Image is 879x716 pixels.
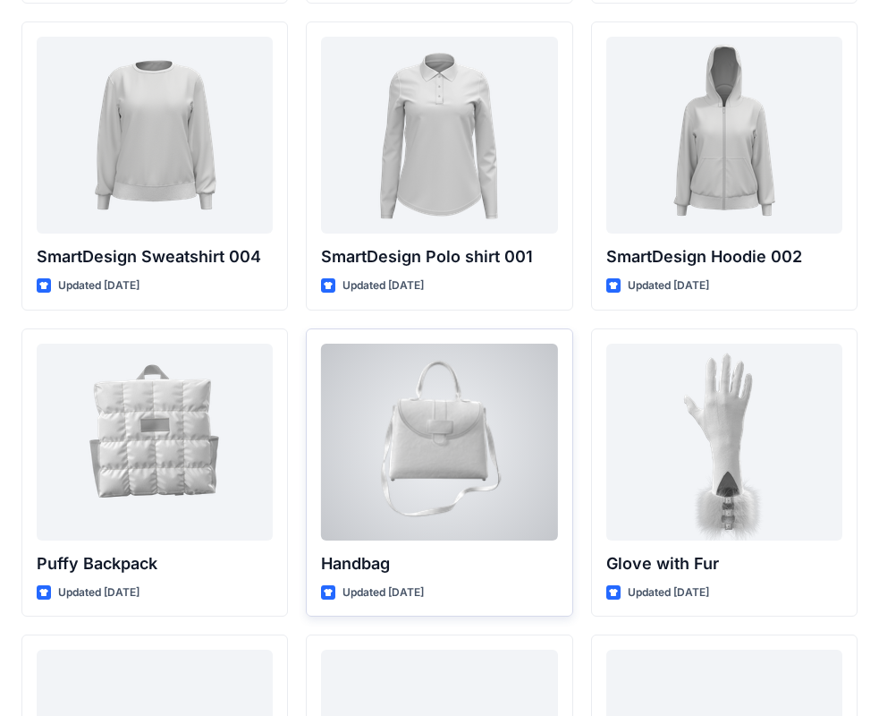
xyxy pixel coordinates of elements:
[321,551,557,576] p: Handbag
[321,244,557,269] p: SmartDesign Polo shirt 001
[58,277,139,295] p: Updated [DATE]
[628,277,709,295] p: Updated [DATE]
[37,244,273,269] p: SmartDesign Sweatshirt 004
[321,37,557,234] a: SmartDesign Polo shirt 001
[342,277,424,295] p: Updated [DATE]
[606,344,842,541] a: Glove with Fur
[37,344,273,541] a: Puffy Backpack
[606,244,842,269] p: SmartDesign Hoodie 002
[606,37,842,234] a: SmartDesign Hoodie 002
[628,584,709,602] p: Updated [DATE]
[37,551,273,576] p: Puffy Backpack
[606,551,842,576] p: Glove with Fur
[37,37,273,234] a: SmartDesign Sweatshirt 004
[58,584,139,602] p: Updated [DATE]
[321,344,557,541] a: Handbag
[342,584,424,602] p: Updated [DATE]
